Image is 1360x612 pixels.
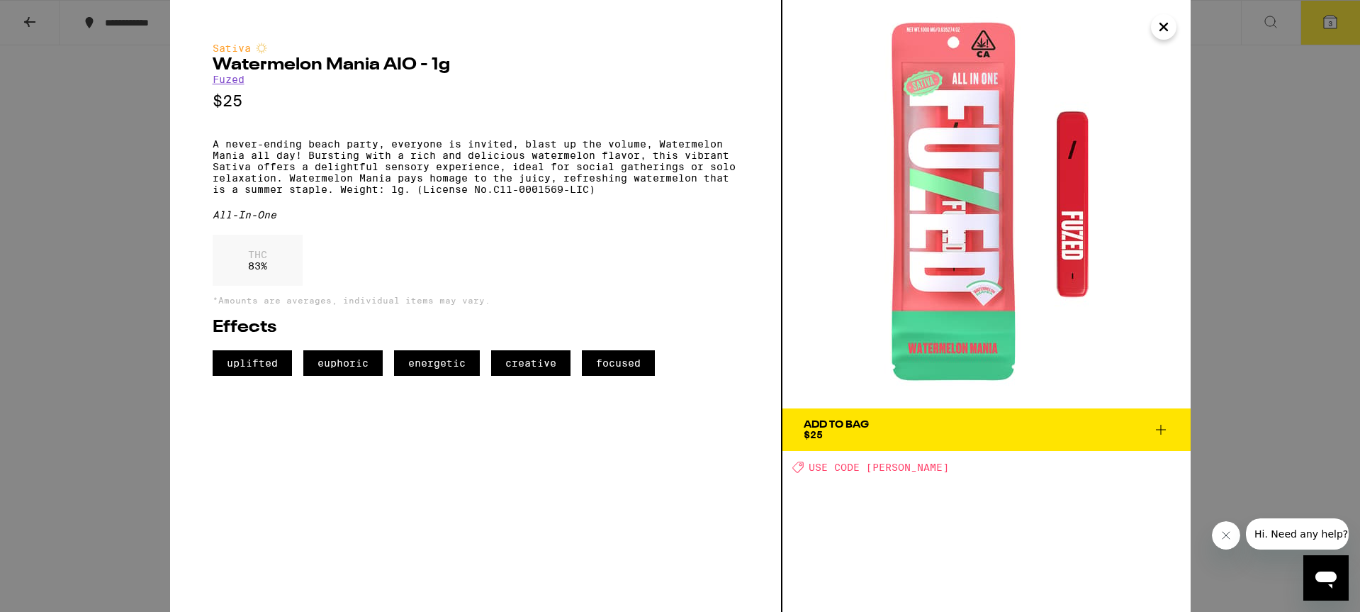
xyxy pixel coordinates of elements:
[394,350,480,376] span: energetic
[213,235,303,286] div: 83 %
[213,43,738,54] div: Sativa
[248,249,267,260] p: THC
[1212,521,1240,550] iframe: Close message
[804,420,869,430] div: Add To Bag
[1303,555,1349,601] iframe: Button to launch messaging window
[213,350,292,376] span: uplifted
[809,462,949,473] span: USE CODE [PERSON_NAME]
[782,408,1191,451] button: Add To Bag$25
[256,43,267,54] img: sativaColor.svg
[213,296,738,305] p: *Amounts are averages, individual items may vary.
[213,319,738,336] h2: Effects
[213,138,738,195] p: A never-ending beach party, everyone is invited, blast up the volume, Watermelon Mania all day! B...
[1246,518,1349,550] iframe: Message from company
[213,57,738,74] h2: Watermelon Mania AIO - 1g
[303,350,383,376] span: euphoric
[213,209,738,221] div: All-In-One
[1151,14,1176,40] button: Close
[213,74,245,85] a: Fuzed
[213,92,738,110] p: $25
[804,429,823,440] span: $25
[491,350,571,376] span: creative
[582,350,655,376] span: focused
